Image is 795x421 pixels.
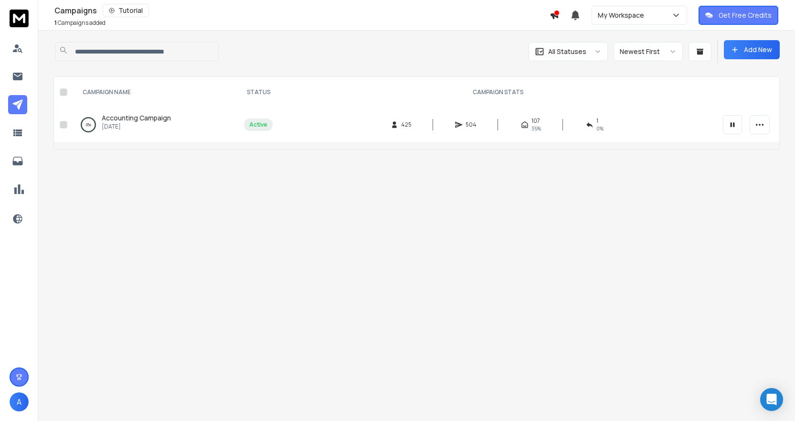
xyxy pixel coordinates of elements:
button: A [10,392,29,411]
p: 0 % [86,120,91,130]
p: My Workspace [598,11,648,20]
span: 504 [466,121,477,129]
th: CAMPAIGN NAME [71,77,238,108]
span: 0 % [596,125,604,132]
th: CAMPAIGN STATS [278,77,717,108]
button: Add New [724,40,780,59]
span: 107 [531,117,540,125]
div: Open Intercom Messenger [760,388,783,411]
p: Campaigns added [54,19,106,27]
a: Accounting Campaign [102,113,171,123]
span: 425 [401,121,412,129]
button: Tutorial [103,4,149,17]
p: All Statuses [548,47,586,56]
p: [DATE] [102,123,171,130]
div: Campaigns [54,4,550,17]
button: Get Free Credits [699,6,778,25]
th: STATUS [238,77,278,108]
span: 1 [596,117,598,125]
div: Active [249,121,267,129]
button: Newest First [614,42,683,61]
span: 1 [54,19,57,27]
p: Get Free Credits [719,11,772,20]
td: 0%Accounting Campaign[DATE] [71,108,238,142]
span: 35 % [531,125,541,132]
span: Accounting Campaign [102,113,171,122]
